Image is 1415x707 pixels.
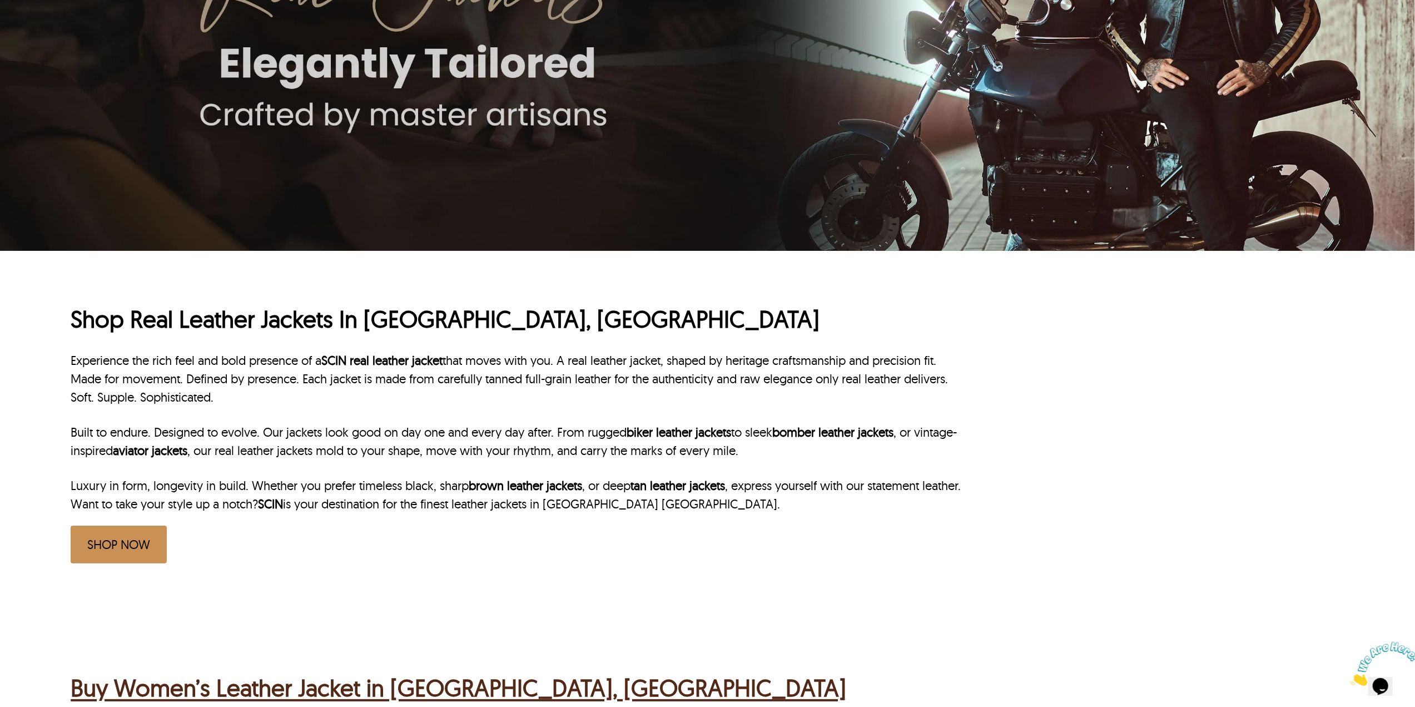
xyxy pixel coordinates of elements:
[1346,637,1415,690] iframe: chat widget
[258,496,283,512] a: SCIN
[113,443,187,458] a: aviator jackets
[350,353,443,368] a: real leather jacket
[772,424,893,440] a: bomber leather jackets
[71,477,962,513] p: Luxury in form, longevity in build. Whether you prefer timeless black, sharp , or deep , express ...
[71,526,167,563] a: SHOP NOW
[4,4,73,48] img: Chat attention grabber
[71,352,962,407] p: Experience the rich feel and bold presence of a that moves with you. A real leather jacket, shape...
[627,424,731,440] a: biker leather jackets
[469,478,582,493] a: brown leather jackets
[71,423,962,460] p: Built to endure. Designed to evolve. Our jackets look good on day one and every day after. From r...
[321,353,346,368] a: SCIN
[71,670,846,705] div: Buy Women’s Leather Jacket in Columbus, OH
[71,304,962,335] h1: Shop Real Leather Jackets In [GEOGRAPHIC_DATA], [GEOGRAPHIC_DATA]
[630,478,725,493] a: tan leather jackets
[71,670,846,705] a: Buy Women’s Leather Jacket in [GEOGRAPHIC_DATA], [GEOGRAPHIC_DATA]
